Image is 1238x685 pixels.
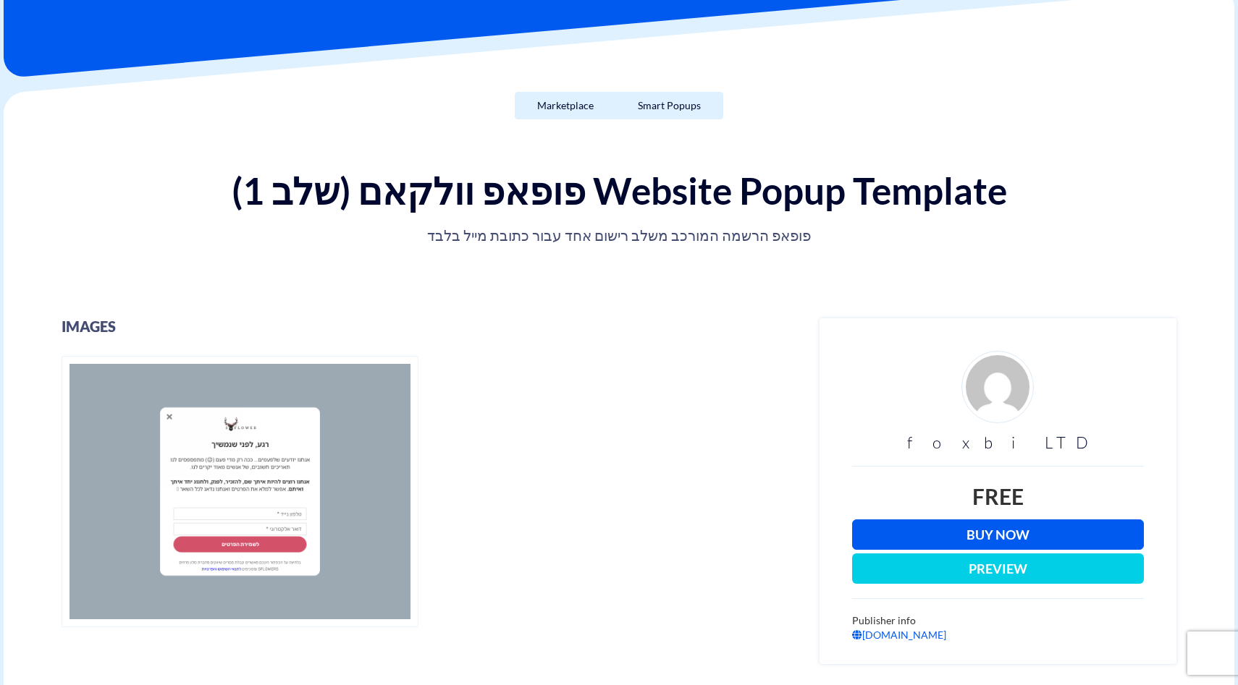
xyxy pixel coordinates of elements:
p: פופאפ הרשמה המורכב משלב רישום אחד עבור כתובת מייל בלבד [138,226,1100,246]
h3: images [62,318,798,334]
img: d4fe36f24926ae2e6254bfc5557d6d03 [961,351,1034,423]
h3: foxbi LTD [852,434,1144,451]
div: Free [852,481,1144,512]
a: Marketplace [515,92,616,119]
span: Publisher info [852,614,916,626]
a: Buy Now [852,519,1144,550]
a: Smart Popups [615,92,723,119]
button: Preview [852,553,1144,584]
a: [DOMAIN_NAME] [852,629,946,641]
img: פופאפ וולקאם (שלב 1) - popups [62,356,418,627]
h1: פופאפ וולקאם (שלב 1) Website Popup Template [18,170,1220,210]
